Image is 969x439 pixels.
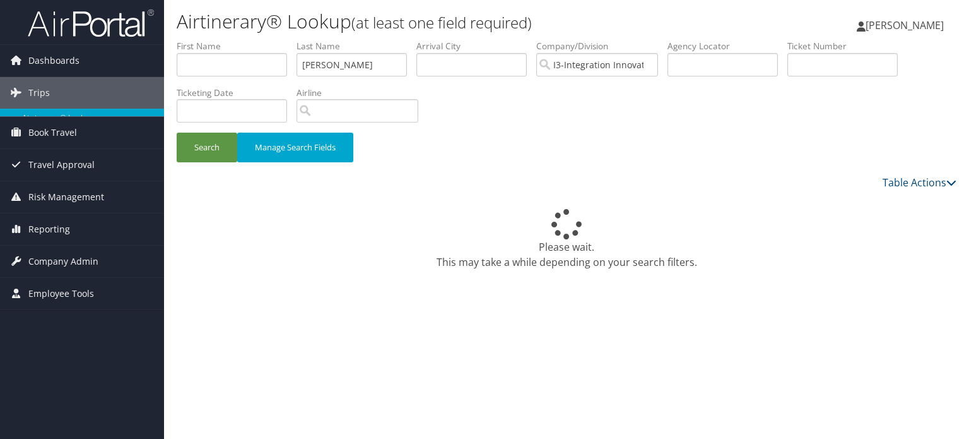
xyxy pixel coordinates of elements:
[177,133,237,162] button: Search
[351,12,532,33] small: (at least one field required)
[28,278,94,310] span: Employee Tools
[177,209,956,270] div: Please wait. This may take a while depending on your search filters.
[416,40,536,52] label: Arrival City
[297,87,428,99] label: Airline
[787,40,907,52] label: Ticket Number
[28,77,50,109] span: Trips
[28,45,79,76] span: Dashboards
[297,40,416,52] label: Last Name
[28,181,104,213] span: Risk Management
[857,6,956,44] a: [PERSON_NAME]
[28,213,70,245] span: Reporting
[177,87,297,99] label: Ticketing Date
[667,40,787,52] label: Agency Locator
[28,149,95,181] span: Travel Approval
[28,117,77,148] span: Book Travel
[883,176,956,189] a: Table Actions
[28,8,154,38] img: airportal-logo.png
[177,40,297,52] label: First Name
[866,18,944,32] span: [PERSON_NAME]
[536,40,667,52] label: Company/Division
[177,8,696,35] h1: Airtinerary® Lookup
[237,133,353,162] button: Manage Search Fields
[28,246,98,277] span: Company Admin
